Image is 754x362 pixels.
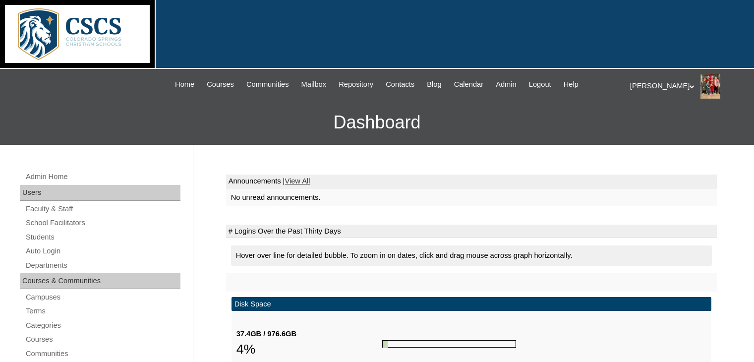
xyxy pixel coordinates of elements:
div: 37.4GB / 976.6GB [236,329,382,339]
a: Communities [25,348,180,360]
a: Help [559,79,583,90]
img: logo-white.png [5,5,150,63]
a: Campuses [25,291,180,303]
span: Repository [339,79,373,90]
a: Calendar [449,79,488,90]
span: Home [175,79,194,90]
h3: Dashboard [5,100,749,145]
a: School Facilitators [25,217,180,229]
a: Terms [25,305,180,317]
div: [PERSON_NAME] [630,74,744,99]
img: Stephanie Phillips [700,74,720,99]
a: Blog [422,79,446,90]
td: # Logins Over the Past Thirty Days [226,225,717,239]
td: Announcements | [226,175,717,188]
span: Help [564,79,579,90]
span: Mailbox [301,79,327,90]
span: Blog [427,79,441,90]
div: Courses & Communities [20,273,180,289]
a: Categories [25,319,180,332]
a: Admin Home [25,171,180,183]
a: View All [285,177,310,185]
a: Repository [334,79,378,90]
td: No unread announcements. [226,188,717,207]
a: Auto Login [25,245,180,257]
div: 4% [236,339,382,359]
a: Contacts [381,79,419,90]
a: Home [170,79,199,90]
div: Users [20,185,180,201]
a: Mailbox [296,79,332,90]
td: Disk Space [232,297,711,311]
span: Admin [496,79,517,90]
span: Contacts [386,79,414,90]
span: Courses [207,79,234,90]
span: Calendar [454,79,483,90]
span: Communities [246,79,289,90]
div: Hover over line for detailed bubble. To zoom in on dates, click and drag mouse across graph horiz... [231,245,712,266]
a: Courses [202,79,239,90]
a: Admin [491,79,522,90]
a: Courses [25,333,180,346]
a: Communities [241,79,294,90]
span: Logout [529,79,551,90]
a: Departments [25,259,180,272]
a: Students [25,231,180,243]
a: Faculty & Staff [25,203,180,215]
a: Logout [524,79,556,90]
